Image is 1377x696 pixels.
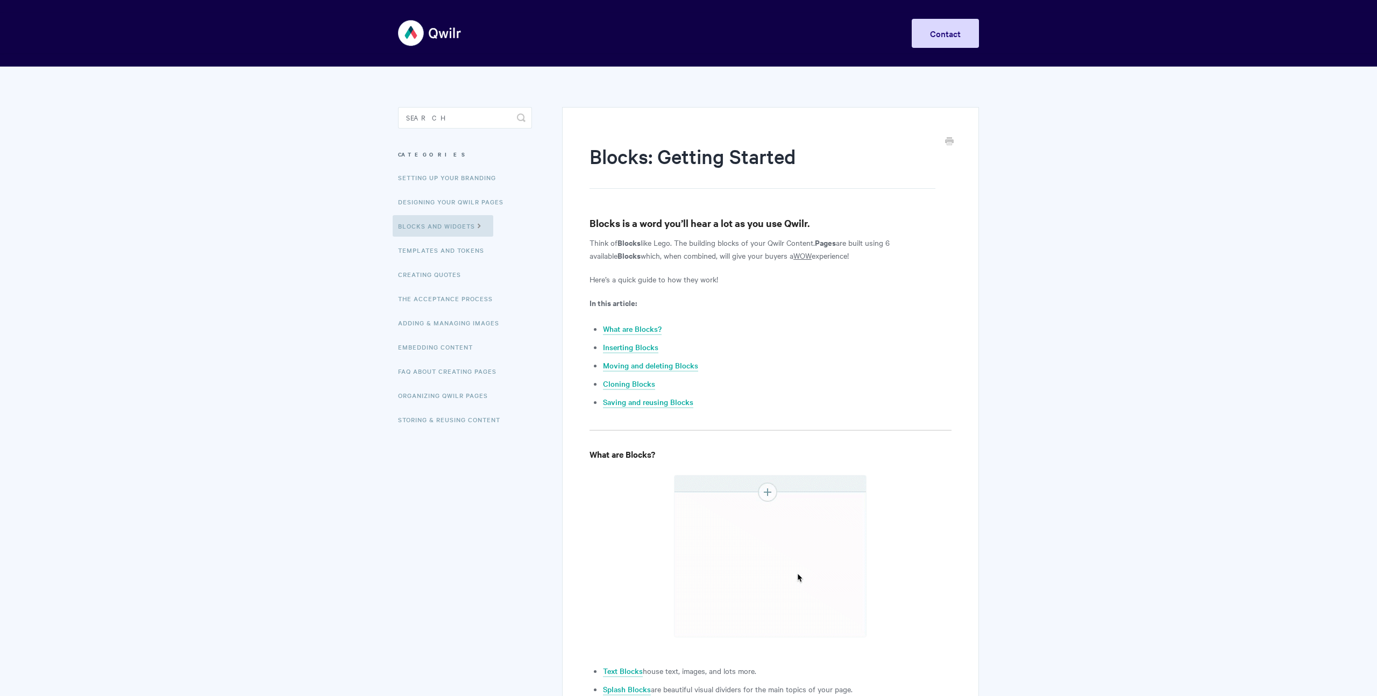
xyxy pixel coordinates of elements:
a: What are Blocks? [603,323,662,335]
h1: Blocks: Getting Started [590,143,935,189]
a: Inserting Blocks [603,342,658,353]
a: Adding & Managing Images [398,312,507,333]
a: Creating Quotes [398,264,469,285]
img: Qwilr Help Center [398,13,462,53]
input: Search [398,107,532,129]
a: Designing Your Qwilr Pages [398,191,512,212]
a: Organizing Qwilr Pages [398,385,496,406]
h3: Categories [398,145,532,164]
li: are beautiful visual dividers for the main topics of your page. [603,683,952,695]
a: Embedding Content [398,336,481,358]
a: Print this Article [945,136,954,148]
p: Think of like Lego. The building blocks of your Qwilr Content. are built using 6 available which,... [590,236,952,262]
a: Moving and deleting Blocks [603,360,698,372]
a: Saving and reusing Blocks [603,396,693,408]
a: Splash Blocks [603,684,651,695]
img: file-9C4aCEQnDj.gif [674,475,867,637]
h3: Blocks is a word you’ll hear a lot as you use Qwilr. [590,216,952,231]
h4: What are Blocks? [590,448,952,461]
a: Templates and Tokens [398,239,492,261]
a: Text Blocks [603,665,643,677]
strong: In this article: [590,297,637,308]
li: house text, images, and lots more. [603,664,952,677]
a: Setting up your Branding [398,167,504,188]
a: Storing & Reusing Content [398,409,508,430]
a: FAQ About Creating Pages [398,360,505,382]
a: Blocks and Widgets [393,215,493,237]
u: WOW [793,250,812,261]
a: Cloning Blocks [603,378,655,390]
a: The Acceptance Process [398,288,501,309]
p: Here’s a quick guide to how they work! [590,273,952,286]
strong: Blocks [617,237,641,248]
a: Contact [912,19,979,48]
strong: Blocks [617,250,641,261]
strong: Pages [815,237,836,248]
